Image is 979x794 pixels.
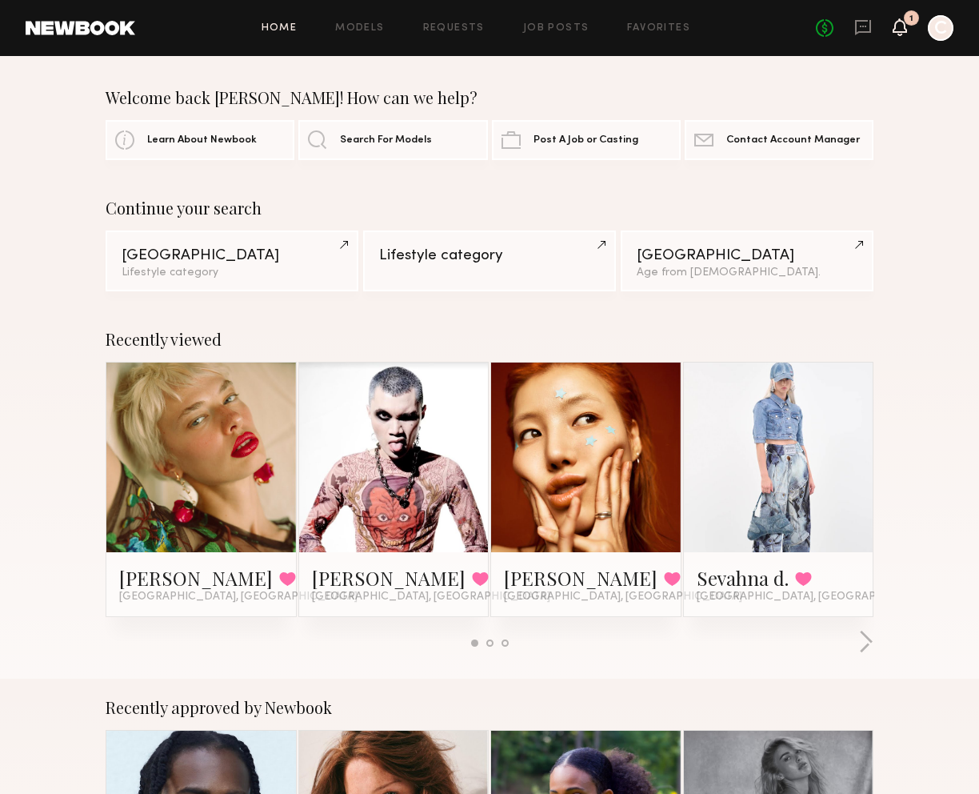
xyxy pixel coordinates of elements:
[106,88,873,107] div: Welcome back [PERSON_NAME]! How can we help?
[523,23,589,34] a: Job Posts
[312,565,466,591] a: [PERSON_NAME]
[621,231,873,291] a: [GEOGRAPHIC_DATA]Age from [DEMOGRAPHIC_DATA].
[122,248,342,263] div: [GEOGRAPHIC_DATA]
[697,565,789,591] a: Sevahna d.
[312,591,550,604] span: [GEOGRAPHIC_DATA], [GEOGRAPHIC_DATA]
[106,330,873,349] div: Recently viewed
[262,23,298,34] a: Home
[340,135,432,146] span: Search For Models
[423,23,485,34] a: Requests
[119,565,273,591] a: [PERSON_NAME]
[637,267,857,279] div: Age from [DEMOGRAPHIC_DATA].
[298,120,487,160] a: Search For Models
[147,135,257,146] span: Learn About Newbook
[106,120,294,160] a: Learn About Newbook
[363,231,616,291] a: Lifestyle category
[119,591,358,604] span: [GEOGRAPHIC_DATA], [GEOGRAPHIC_DATA]
[726,135,860,146] span: Contact Account Manager
[909,14,913,23] div: 1
[928,15,953,41] a: C
[106,231,358,291] a: [GEOGRAPHIC_DATA]Lifestyle category
[533,135,638,146] span: Post A Job or Casting
[106,698,873,717] div: Recently approved by Newbook
[122,267,342,279] div: Lifestyle category
[685,120,873,160] a: Contact Account Manager
[492,120,681,160] a: Post A Job or Casting
[637,248,857,263] div: [GEOGRAPHIC_DATA]
[106,198,873,218] div: Continue your search
[504,591,742,604] span: [GEOGRAPHIC_DATA], [GEOGRAPHIC_DATA]
[627,23,690,34] a: Favorites
[335,23,384,34] a: Models
[379,248,600,263] div: Lifestyle category
[504,565,657,591] a: [PERSON_NAME]
[697,591,935,604] span: [GEOGRAPHIC_DATA], [GEOGRAPHIC_DATA]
